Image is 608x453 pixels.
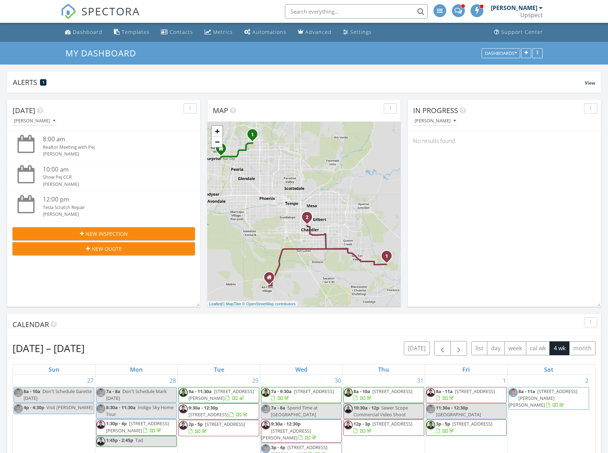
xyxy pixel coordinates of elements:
div: Automations [252,29,286,35]
img: img_9543websq.png [426,404,435,413]
a: Sunday [47,365,61,375]
div: 10:00 am [43,165,180,174]
span: [STREET_ADDRESS] [189,411,228,418]
div: [PERSON_NAME] [14,118,55,123]
img: img_1667sqopt2.jpg [261,421,270,429]
a: 1:30p - 4p [STREET_ADDRESS][PERSON_NAME] [96,419,177,435]
span: 9:30a - 12:30p [271,421,301,427]
span: Map [213,106,228,115]
img: mark_mander_gmail_profile_photo.jpg [261,388,270,397]
span: 9:30a - 12:30p [189,404,218,411]
span: [STREET_ADDRESS] [372,388,412,395]
span: [STREET_ADDRESS] [205,421,245,427]
a: 7a - 9:30a [STREET_ADDRESS] [271,388,334,401]
div: Alerts [13,77,585,87]
div: | [207,301,297,307]
a: Dashboard [62,26,105,39]
span: [STREET_ADDRESS] [455,388,495,395]
a: 12p - 3p [STREET_ADDRESS] [353,421,412,434]
a: Go to July 27, 2025 [86,375,95,386]
span: New Quote [92,245,122,253]
span: Indigo Sky Home Tour [106,404,174,417]
a: Thursday [377,365,391,375]
a: My Dashboard [65,47,142,59]
a: 9a - 11:30a [STREET_ADDRESS][PERSON_NAME] [189,388,254,401]
span: 1 [42,80,44,85]
div: Contacts [170,29,193,35]
a: Wednesday [294,365,309,375]
span: [GEOGRAPHIC_DATA] [436,411,481,418]
span: 7a - 8a [271,404,285,411]
button: month [569,341,596,355]
div: 12:00 pm [43,195,180,204]
div: Tesla Scratch Repair [43,204,180,211]
span: New Inspection [86,230,128,238]
div: 46030 W Barbara Ln, Maricopa AZ 85139 [269,277,273,281]
span: Tad [135,437,143,443]
span: 1:45p - 2:45p [106,437,133,443]
span: 7a - 8a [106,388,120,395]
button: [PERSON_NAME] [12,116,57,126]
div: Realtor Meeting with Pej [43,144,180,151]
span: 1:30p - 4p [106,420,127,427]
span: [STREET_ADDRESS][PERSON_NAME] [261,428,311,441]
a: Contacts [158,26,196,39]
a: SPECTORA [61,10,140,25]
input: Search everything... [285,4,428,19]
a: 8a - 10a [STREET_ADDRESS] [353,388,412,401]
img: mark_mander_gmail_profile_photo.jpg [179,388,188,397]
button: Previous [434,341,451,356]
a: Tuesday [212,365,226,375]
img: img_9543websq.png [14,388,23,397]
span: 7a - 9:30a [271,388,292,395]
a: 9:30a - 12:30p [STREET_ADDRESS][PERSON_NAME] [261,421,318,441]
div: Templates [122,29,150,35]
button: [DATE] [404,341,430,355]
a: 8a - 10a [STREET_ADDRESS] [343,387,424,403]
a: 9a - 11:30a [STREET_ADDRESS][PERSON_NAME] [179,387,259,403]
div: Settings [350,29,372,35]
div: [PERSON_NAME] [491,4,537,11]
span: 2p - 5p [189,421,203,427]
img: mark_mander_gmail_profile_photo.jpg [426,421,435,429]
button: [PERSON_NAME] [413,116,457,126]
button: day [487,341,505,355]
img: img_1667sqopt2.jpg [426,388,435,397]
span: 8a - 10a [24,388,40,395]
span: [STREET_ADDRESS] [294,388,334,395]
span: [STREET_ADDRESS] [452,421,492,427]
a: Settings [340,26,375,39]
img: The Best Home Inspection Software - Spectora [61,4,76,19]
div: Metrics [213,29,233,35]
div: [PERSON_NAME] [414,118,456,123]
span: 3p - 5p [436,421,450,427]
img: img_1667sqopt2.jpg [96,420,105,429]
a: Zoom out [212,137,222,147]
img: img_9543websq.png [509,388,518,397]
div: [PERSON_NAME] [43,151,180,157]
span: Don't Schedule Garette [DATE] [24,388,92,401]
div: [PERSON_NAME] [43,181,180,188]
a: Advanced [295,26,335,39]
img: img_1667sqopt2.jpg [179,421,188,430]
button: Next [451,341,467,356]
a: Monday [129,365,144,375]
button: week [504,341,526,355]
img: img_9543websq.png [261,404,270,413]
a: Friday [461,365,471,375]
a: Go to July 30, 2025 [333,375,342,386]
span: Sewer Scope Commercial Video Shoot [353,404,408,418]
a: 3p - 5p [STREET_ADDRESS] [426,419,507,436]
div: Advanced [305,29,332,35]
a: Zoom in [212,126,222,137]
a: Automations (Advanced) [241,26,289,39]
span: 3p - 4p [271,444,285,451]
a: © OpenStreetMap contributors [242,302,296,306]
a: 3p - 5p [STREET_ADDRESS] [436,421,492,434]
img: img_9543websq.png [261,444,270,453]
div: Dashboard [73,29,102,35]
a: Leaflet [209,302,221,306]
div: Upspect [520,11,543,19]
a: Support Center [491,26,546,39]
span: [DATE] [12,106,35,115]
